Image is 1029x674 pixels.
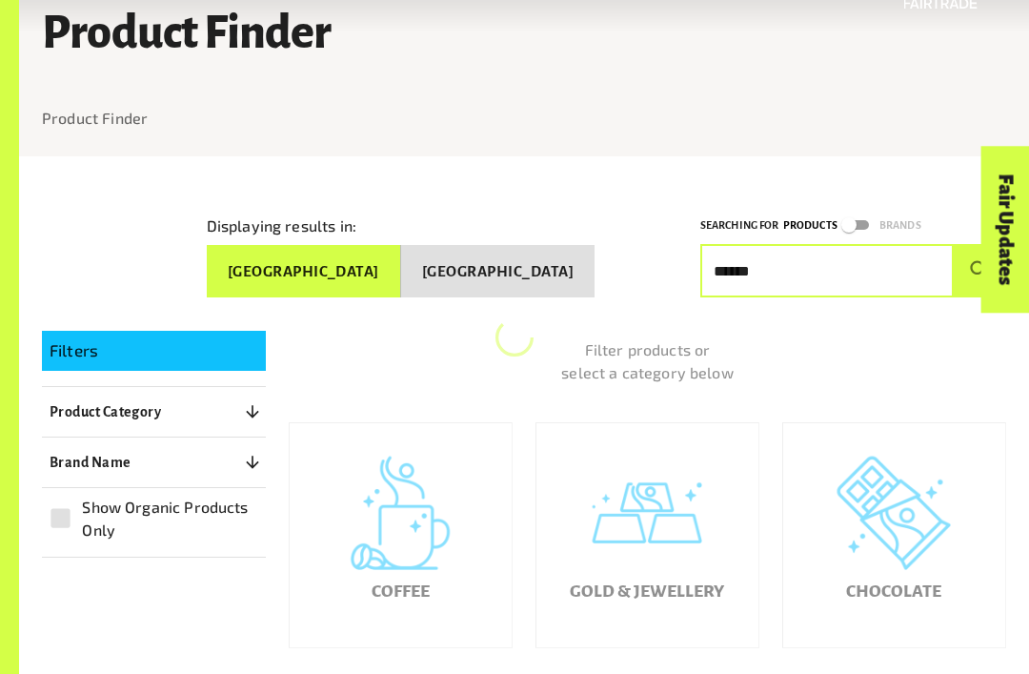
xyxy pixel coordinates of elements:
p: Brand Name [50,451,131,474]
button: Product Category [42,395,266,429]
a: Coffee [289,422,513,648]
span: Show Organic Products Only [82,496,255,541]
p: Filters [50,338,258,363]
button: [GEOGRAPHIC_DATA] [207,245,401,298]
p: Product Category [50,400,161,423]
p: Products [783,216,837,235]
p: Filter products or select a category below [289,338,1006,384]
button: Brand Name [42,445,266,480]
h5: Gold & Jewellery [570,582,724,602]
button: [GEOGRAPHIC_DATA] [401,245,595,298]
p: Displaying results in: [207,214,356,237]
h5: Chocolate [846,582,941,602]
a: Chocolate [782,422,1006,648]
p: Searching for [700,216,779,235]
h5: Coffee [372,582,430,602]
a: Gold & Jewellery [535,422,759,648]
p: Brands [879,216,921,235]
